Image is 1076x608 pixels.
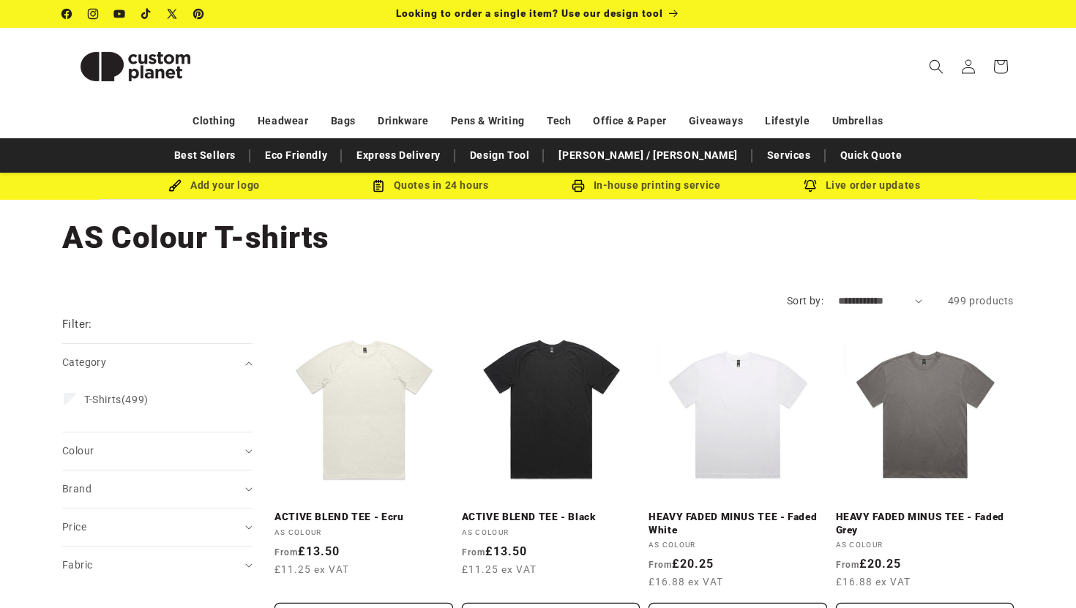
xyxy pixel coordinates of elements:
[396,7,663,19] span: Looking to order a single item? Use our design tool
[787,295,823,307] label: Sort by:
[62,344,253,381] summary: Category (0 selected)
[62,559,92,571] span: Fabric
[451,108,525,134] a: Pens & Writing
[572,179,585,192] img: In-house printing
[62,547,253,584] summary: Fabric (0 selected)
[754,176,970,195] div: Live order updates
[62,483,91,495] span: Brand
[760,143,818,168] a: Services
[193,108,236,134] a: Clothing
[378,108,428,134] a: Drinkware
[804,179,817,192] img: Order updates
[62,470,253,508] summary: Brand (0 selected)
[463,143,537,168] a: Design Tool
[57,28,214,105] a: Custom Planet
[593,108,666,134] a: Office & Paper
[836,511,1015,536] a: HEAVY FADED MINUS TEE - Faded Grey
[62,356,106,368] span: Category
[649,511,827,536] a: HEAVY FADED MINUS TEE - Faded White
[833,143,910,168] a: Quick Quote
[331,108,356,134] a: Bags
[551,143,744,168] a: [PERSON_NAME] / [PERSON_NAME]
[538,176,754,195] div: In-house printing service
[920,50,952,83] summary: Search
[62,508,253,546] summary: Price
[168,179,182,192] img: Brush Icon
[62,521,86,533] span: Price
[62,316,92,333] h2: Filter:
[84,393,149,406] span: (499)
[372,179,385,192] img: Order Updates Icon
[547,108,571,134] a: Tech
[62,445,94,457] span: Colour
[167,143,243,168] a: Best Sellers
[106,176,322,195] div: Add your logo
[948,295,1014,307] span: 499 products
[689,108,743,134] a: Giveaways
[349,143,448,168] a: Express Delivery
[62,218,1014,258] h1: AS Colour T-shirts
[322,176,538,195] div: Quotes in 24 hours
[258,108,309,134] a: Headwear
[84,394,122,405] span: T-Shirts
[462,511,640,524] a: ACTIVE BLEND TEE - Black
[832,108,883,134] a: Umbrellas
[1003,538,1076,608] iframe: Chat Widget
[62,34,209,100] img: Custom Planet
[765,108,810,134] a: Lifestyle
[274,511,453,524] a: ACTIVE BLEND TEE - Ecru
[62,432,253,470] summary: Colour (0 selected)
[258,143,335,168] a: Eco Friendly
